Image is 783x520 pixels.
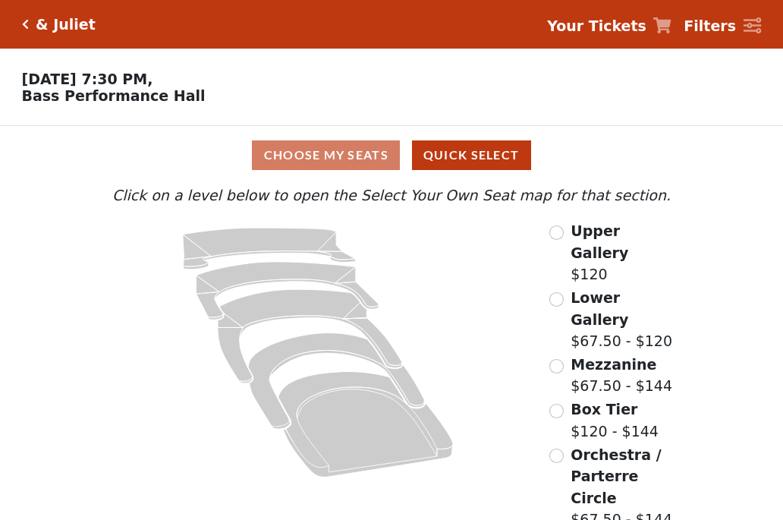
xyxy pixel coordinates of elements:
[684,15,761,37] a: Filters
[571,399,659,442] label: $120 - $144
[547,15,671,37] a: Your Tickets
[183,228,356,269] path: Upper Gallery - Seats Available: 163
[278,372,454,477] path: Orchestra / Parterre Circle - Seats Available: 36
[684,17,736,34] strong: Filters
[108,184,675,206] p: Click on a level below to open the Select Your Own Seat map for that section.
[22,19,29,30] a: Click here to go back to filters
[571,401,637,418] span: Box Tier
[571,354,672,397] label: $67.50 - $144
[547,17,646,34] strong: Your Tickets
[571,356,656,373] span: Mezzanine
[36,16,96,33] h5: & Juliet
[571,220,675,285] label: $120
[571,289,628,328] span: Lower Gallery
[571,446,661,506] span: Orchestra / Parterre Circle
[412,140,531,170] button: Quick Select
[571,222,628,261] span: Upper Gallery
[197,262,379,320] path: Lower Gallery - Seats Available: 97
[571,287,675,352] label: $67.50 - $120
